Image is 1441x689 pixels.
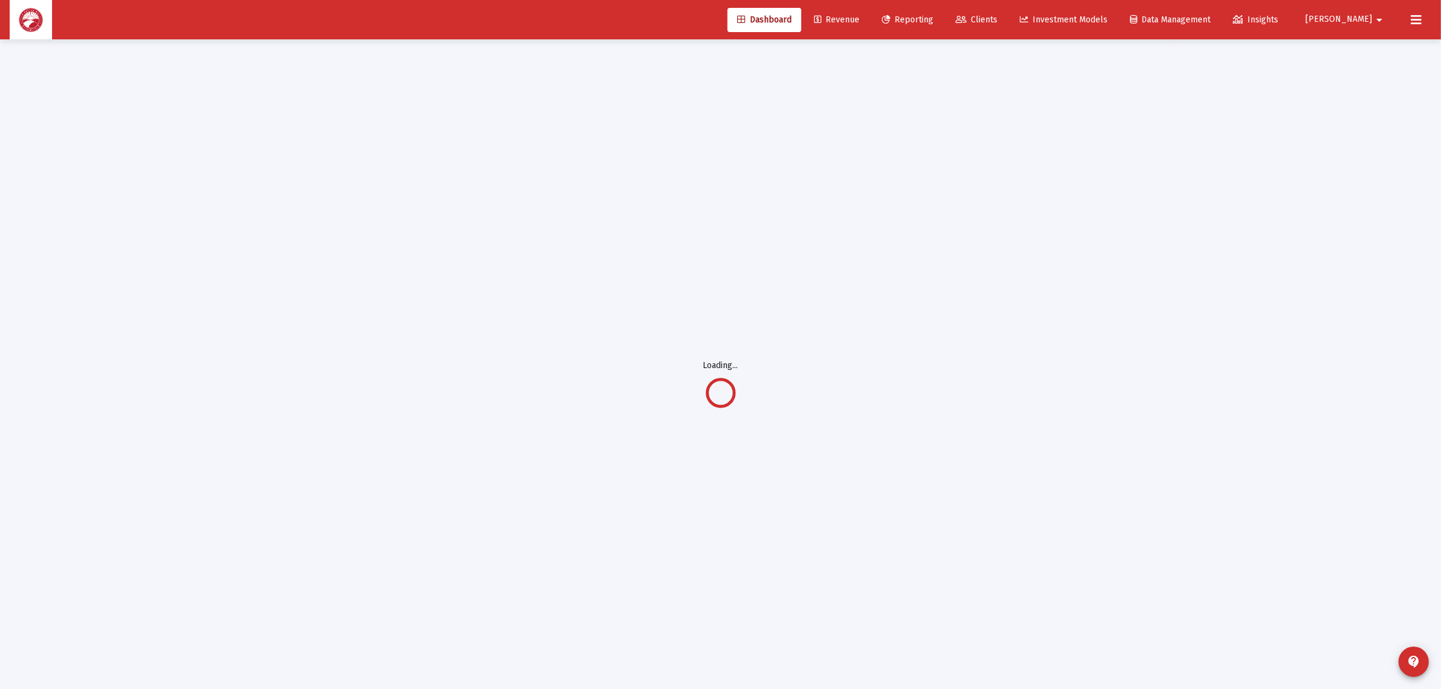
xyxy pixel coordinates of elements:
[1407,654,1421,669] mat-icon: contact_support
[727,8,801,32] a: Dashboard
[814,15,859,25] span: Revenue
[1372,8,1387,32] mat-icon: arrow_drop_down
[1291,7,1401,31] button: [PERSON_NAME]
[946,8,1007,32] a: Clients
[737,15,792,25] span: Dashboard
[1010,8,1117,32] a: Investment Models
[1305,15,1372,25] span: [PERSON_NAME]
[872,8,943,32] a: Reporting
[1233,15,1278,25] span: Insights
[19,8,43,32] img: Dashboard
[956,15,997,25] span: Clients
[1120,8,1220,32] a: Data Management
[882,15,933,25] span: Reporting
[804,8,869,32] a: Revenue
[1223,8,1288,32] a: Insights
[1130,15,1210,25] span: Data Management
[1020,15,1108,25] span: Investment Models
